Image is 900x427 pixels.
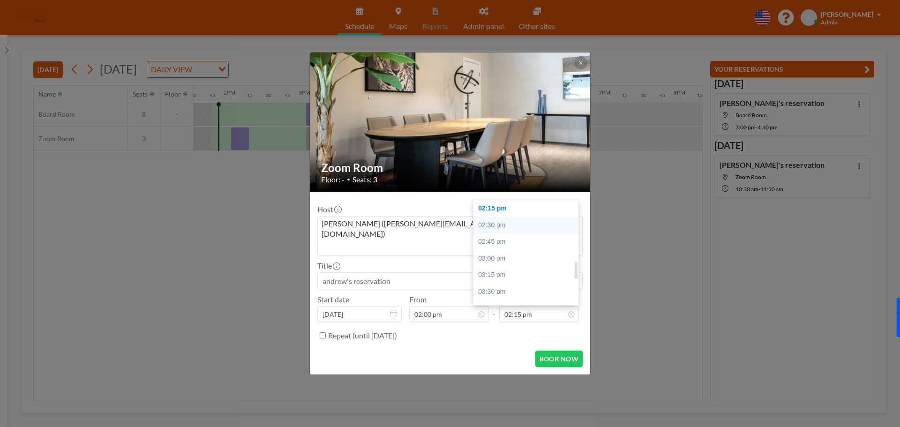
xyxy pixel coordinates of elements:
[321,175,345,184] span: Floor: -
[473,217,583,234] div: 02:30 pm
[352,175,377,184] span: Seats: 3
[493,298,495,319] span: -
[473,233,583,250] div: 02:45 pm
[317,261,339,270] label: Title
[320,218,566,240] span: [PERSON_NAME] ([PERSON_NAME][EMAIL_ADDRESS][DOMAIN_NAME])
[317,205,341,214] label: Host
[473,267,583,284] div: 03:15 pm
[328,331,397,340] label: Repeat (until [DATE])
[321,161,580,175] h2: Zoom Room
[535,351,583,367] button: BOOK NOW
[319,241,567,253] input: Search for option
[317,295,349,304] label: Start date
[473,284,583,300] div: 03:30 pm
[473,300,583,317] div: 03:45 pm
[318,273,582,289] input: andrew's reservation
[318,217,582,255] div: Search for option
[409,295,427,304] label: From
[473,250,583,267] div: 03:00 pm
[347,176,350,183] span: •
[310,28,591,216] img: 537.jpg
[473,200,583,217] div: 02:15 pm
